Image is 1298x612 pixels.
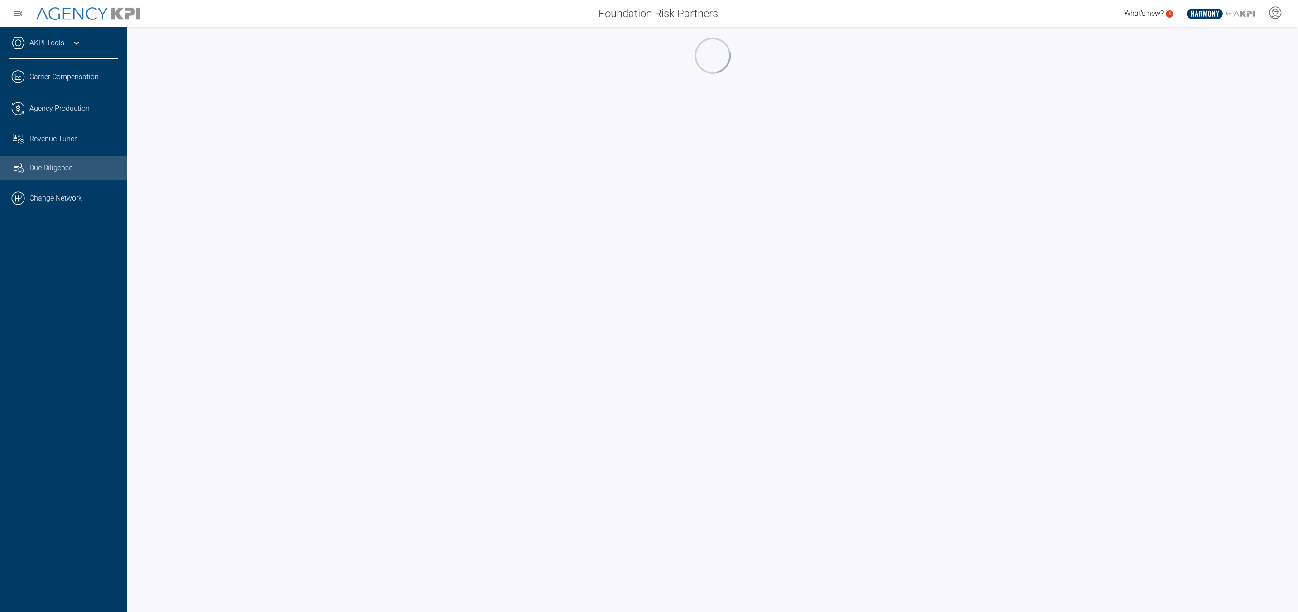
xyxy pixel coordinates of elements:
span: Foundation Risk Partners [599,5,718,22]
a: AKPI Tools [29,38,64,48]
span: Due Diligence [29,163,72,173]
a: 5 [1166,10,1173,18]
text: 5 [1168,11,1171,16]
span: Revenue Tuner [29,134,77,144]
span: What's new? [1124,9,1164,18]
div: oval-loading [693,36,732,75]
img: AgencyKPI [36,7,140,20]
span: Agency Production [29,103,90,114]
